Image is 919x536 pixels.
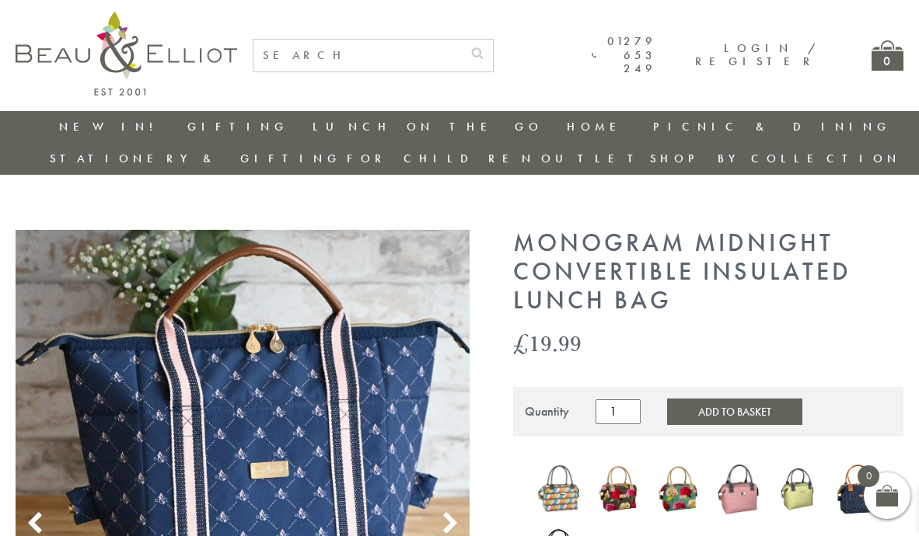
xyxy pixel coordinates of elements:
[347,151,536,166] a: For Children
[656,463,701,516] img: Sarah Kelleher convertible lunch bag teal
[836,460,880,519] img: Navy Broken-hearted Convertible Insulated Lunch Bag
[596,399,641,424] input: Product quantity
[592,35,656,75] a: 01279 653 249
[596,463,641,514] img: Sarah Kelleher Lunch Bag Dark Stone
[716,461,760,517] img: Oxford quilted lunch bag mallow
[513,229,903,315] h1: Monogram Midnight Convertible Insulated Lunch Bag
[187,119,288,134] a: Gifting
[656,463,701,519] a: Sarah Kelleher convertible lunch bag teal
[50,151,341,166] a: Stationery & Gifting
[650,151,901,166] a: Shop by collection
[536,461,581,520] a: Carnaby eclipse convertible lunch bag
[513,327,582,359] bdi: 19.99
[653,119,891,134] a: Picnic & Dining
[695,40,817,69] a: Login / Register
[872,40,903,71] a: 0
[536,461,581,517] img: Carnaby eclipse convertible lunch bag
[836,460,880,522] a: Navy Broken-hearted Convertible Insulated Lunch Bag
[858,465,879,487] span: 0
[541,151,645,166] a: Outlet
[313,119,543,134] a: Lunch On The Go
[59,119,163,134] a: New in!
[716,461,760,521] a: Oxford quilted lunch bag mallow
[253,40,462,71] input: SEARCH
[567,119,629,134] a: Home
[667,399,802,425] button: Add to Basket
[525,405,569,419] div: Quantity
[513,327,529,359] span: £
[16,12,237,96] img: logo
[596,463,641,518] a: Sarah Kelleher Lunch Bag Dark Stone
